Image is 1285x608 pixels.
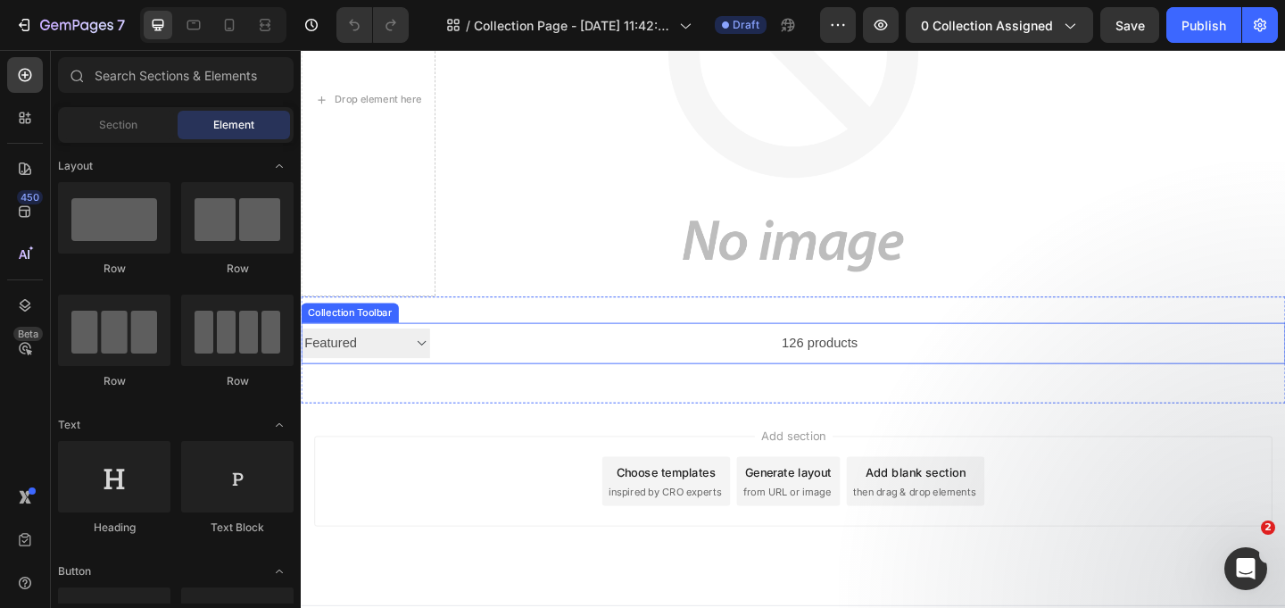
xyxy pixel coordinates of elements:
[181,520,294,536] div: Text Block
[181,373,294,389] div: Row
[181,261,294,277] div: Row
[1115,18,1145,33] span: Save
[58,158,93,174] span: Layout
[58,261,170,277] div: Row
[7,7,133,43] button: 7
[906,7,1093,43] button: 0 collection assigned
[1166,7,1241,43] button: Publish
[17,190,43,204] div: 450
[466,16,470,35] span: /
[58,57,294,93] input: Search Sections & Elements
[474,16,672,35] span: Collection Page - [DATE] 11:42:37
[1181,16,1226,35] div: Publish
[58,563,91,579] span: Button
[733,17,759,33] span: Draft
[481,472,576,488] span: from URL or image
[213,117,254,133] span: Element
[1100,7,1159,43] button: Save
[117,14,125,36] p: 7
[265,557,294,586] span: Toggle open
[493,410,578,429] span: Add section
[921,16,1053,35] span: 0 collection assigned
[99,117,137,133] span: Section
[1261,521,1275,535] span: 2
[344,450,452,469] div: Choose templates
[614,450,723,469] div: Add blank section
[601,472,734,488] span: then drag & drop elements
[335,472,457,488] span: inspired by CRO experts
[265,152,294,180] span: Toggle open
[58,520,170,536] div: Heading
[265,411,294,439] span: Toggle open
[58,417,80,433] span: Text
[58,373,170,389] div: Row
[1224,547,1267,590] iframe: Intercom live chat
[301,50,1285,608] iframe: Design area
[13,327,43,341] div: Beta
[336,7,409,43] div: Undo/Redo
[484,450,577,469] div: Generate layout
